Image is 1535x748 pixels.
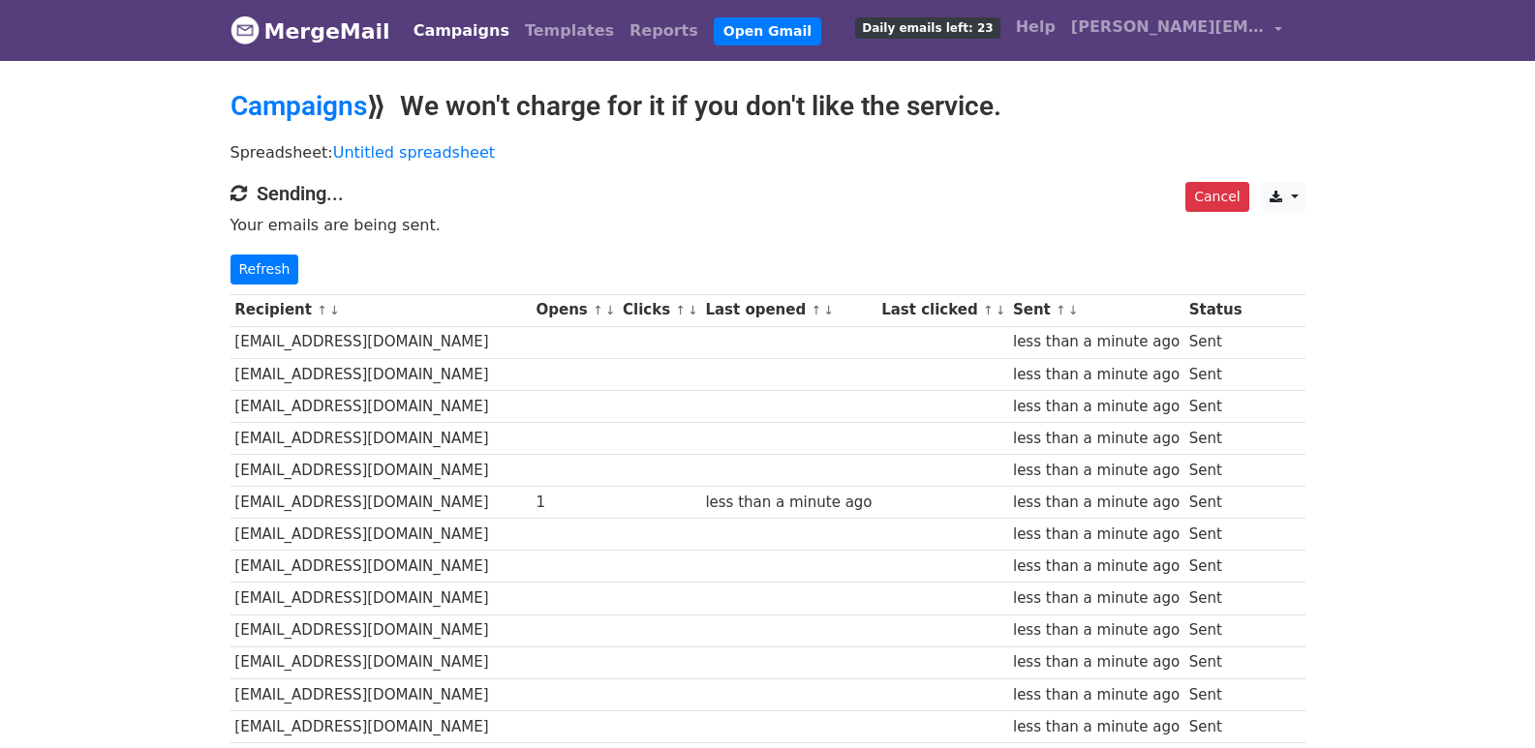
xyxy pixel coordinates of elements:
div: less than a minute ago [1013,331,1180,353]
td: [EMAIL_ADDRESS][DOMAIN_NAME] [230,646,532,678]
div: less than a minute ago [1013,619,1180,642]
td: [EMAIL_ADDRESS][DOMAIN_NAME] [230,358,532,390]
a: ↑ [1056,303,1066,317]
a: ↑ [983,303,994,317]
a: ↓ [329,303,340,317]
a: ↓ [1068,303,1079,317]
div: less than a minute ago [1013,460,1180,482]
a: Campaigns [230,90,367,122]
div: less than a minute ago [1013,716,1180,738]
td: [EMAIL_ADDRESS][DOMAIN_NAME] [230,326,532,358]
th: Clicks [618,294,700,326]
th: Last opened [701,294,877,326]
p: Spreadsheet: [230,142,1305,163]
a: Help [1008,8,1063,46]
td: Sent [1184,710,1246,742]
th: Last clicked [876,294,1008,326]
a: Daily emails left: 23 [847,8,1007,46]
a: Reports [622,12,706,50]
a: Campaigns [406,12,517,50]
a: ↑ [675,303,686,317]
td: Sent [1184,422,1246,454]
th: Sent [1008,294,1184,326]
td: Sent [1184,358,1246,390]
td: [EMAIL_ADDRESS][DOMAIN_NAME] [230,551,532,583]
div: less than a minute ago [1013,364,1180,386]
td: [EMAIL_ADDRESS][DOMAIN_NAME] [230,455,532,487]
h4: Sending... [230,182,1305,205]
td: [EMAIL_ADDRESS][DOMAIN_NAME] [230,583,532,614]
td: Sent [1184,455,1246,487]
th: Opens [532,294,619,326]
a: Refresh [230,254,299,284]
div: less than a minute ago [1013,651,1180,673]
div: less than a minute ago [1013,396,1180,418]
td: [EMAIL_ADDRESS][DOMAIN_NAME] [230,678,532,710]
td: [EMAIL_ADDRESS][DOMAIN_NAME] [230,487,532,519]
span: [PERSON_NAME][EMAIL_ADDRESS][DOMAIN_NAME] [1071,15,1265,39]
h2: ⟫ We won't charge for it if you don't like the service. [230,90,1305,123]
td: Sent [1184,614,1246,646]
th: Recipient [230,294,532,326]
div: 1 [536,492,613,514]
td: Sent [1184,551,1246,583]
td: Sent [1184,487,1246,519]
div: less than a minute ago [1013,555,1180,578]
a: MergeMail [230,11,390,51]
td: [EMAIL_ADDRESS][DOMAIN_NAME] [230,390,532,422]
td: Sent [1184,646,1246,678]
div: less than a minute ago [705,492,872,514]
td: [EMAIL_ADDRESS][DOMAIN_NAME] [230,422,532,454]
td: Sent [1184,519,1246,551]
td: [EMAIL_ADDRESS][DOMAIN_NAME] [230,614,532,646]
div: less than a minute ago [1013,524,1180,546]
div: less than a minute ago [1013,492,1180,514]
td: Sent [1184,326,1246,358]
a: Open Gmail [714,17,821,45]
a: ↓ [688,303,698,317]
th: Status [1184,294,1246,326]
div: less than a minute ago [1013,587,1180,610]
td: Sent [1184,583,1246,614]
td: [EMAIL_ADDRESS][DOMAIN_NAME] [230,710,532,742]
a: Untitled spreadsheet [333,143,495,162]
img: MergeMail logo [230,15,260,45]
a: ↑ [317,303,327,317]
td: Sent [1184,678,1246,710]
td: [EMAIL_ADDRESS][DOMAIN_NAME] [230,519,532,551]
a: ↑ [593,303,603,317]
a: Cancel [1185,182,1248,212]
td: Sent [1184,390,1246,422]
a: ↑ [811,303,821,317]
div: less than a minute ago [1013,428,1180,450]
a: Templates [517,12,622,50]
p: Your emails are being sent. [230,215,1305,235]
a: [PERSON_NAME][EMAIL_ADDRESS][DOMAIN_NAME] [1063,8,1290,53]
a: ↓ [605,303,616,317]
div: less than a minute ago [1013,684,1180,706]
a: ↓ [996,303,1006,317]
a: ↓ [823,303,834,317]
span: Daily emails left: 23 [855,17,999,39]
